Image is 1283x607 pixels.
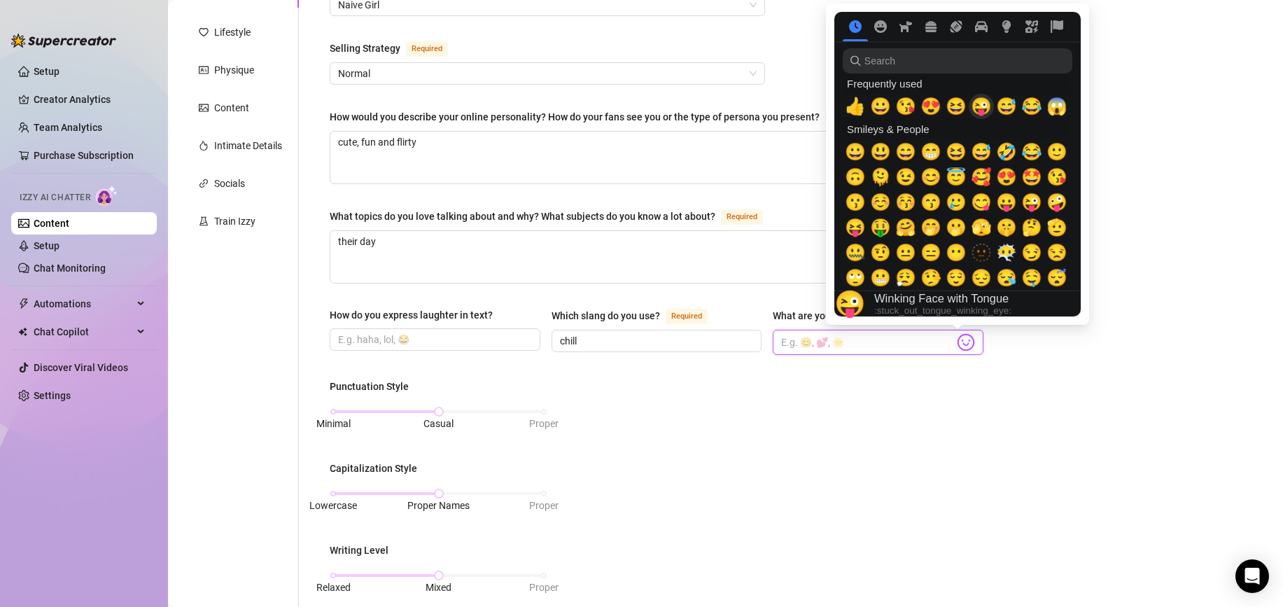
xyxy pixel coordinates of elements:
span: Required [721,209,763,225]
a: Discover Viral Videos [34,362,128,373]
span: Relaxed [316,582,351,593]
span: picture [199,103,209,113]
div: Intimate Details [214,138,282,153]
div: Lifestyle [214,25,251,40]
input: How do you express laughter in text? [338,332,529,347]
label: Which slang do you use? [552,307,723,324]
span: Chat Copilot [34,321,133,343]
span: thunderbolt [18,298,29,309]
a: Settings [34,390,71,401]
label: What topics do you love talking about and why? What subjects do you know a lot about? [330,208,778,225]
span: Required [666,309,708,324]
span: Proper [529,582,559,593]
div: How do you express laughter in text? [330,307,493,323]
span: Proper [529,418,559,429]
textarea: What topics do you love talking about and why? What subjects do you know a lot about? [330,231,983,283]
span: link [199,179,209,188]
label: Capitalization Style [330,461,427,476]
span: Casual [423,418,454,429]
div: How would you describe your online personality? How do your fans see you or the type of persona y... [330,109,820,125]
span: heart [199,27,209,37]
input: Which slang do you use? [560,333,751,349]
label: Selling Strategy [330,40,463,57]
label: Punctuation Style [330,379,419,394]
img: AI Chatter [96,186,118,206]
span: Izzy AI Chatter [20,191,90,204]
div: Selling Strategy [330,41,400,56]
div: Physique [214,62,254,78]
span: experiment [199,216,209,226]
input: What are your favorite emojis? [781,333,954,351]
a: Chat Monitoring [34,263,106,274]
div: Open Intercom Messenger [1235,559,1269,593]
a: Purchase Subscription [34,144,146,167]
a: Setup [34,240,59,251]
img: Chat Copilot [18,327,27,337]
div: Which slang do you use? [552,308,660,323]
img: svg%3e [957,333,975,351]
div: Capitalization Style [330,461,417,476]
span: Minimal [316,418,351,429]
label: Writing Level [330,543,398,558]
div: Train Izzy [214,214,255,229]
span: Proper [529,500,559,511]
div: Socials [214,176,245,191]
div: What topics do you love talking about and why? What subjects do you know a lot about? [330,209,715,224]
span: Required [406,41,448,57]
label: What are your favorite emojis? [773,307,972,324]
div: Writing Level [330,543,388,558]
span: Lowercase [309,500,357,511]
a: Content [34,218,69,229]
a: Setup [34,66,59,77]
img: logo-BBDzfeDw.svg [11,34,116,48]
a: Team Analytics [34,122,102,133]
span: idcard [199,65,209,75]
a: Creator Analytics [34,88,146,111]
div: Punctuation Style [330,379,409,394]
span: Mixed [426,582,451,593]
span: Proper Names [407,500,470,511]
div: Content [214,100,249,116]
label: How would you describe your online personality? How do your fans see you or the type of persona y... [330,109,883,125]
span: Automations [34,293,133,315]
span: fire [199,141,209,151]
span: Required [825,110,867,125]
span: Normal [338,63,757,84]
label: How do you express laughter in text? [330,307,503,323]
div: What are your favorite emojis? [773,308,909,323]
textarea: How would you describe your online personality? How do your fans see you or the type of persona y... [330,132,983,183]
